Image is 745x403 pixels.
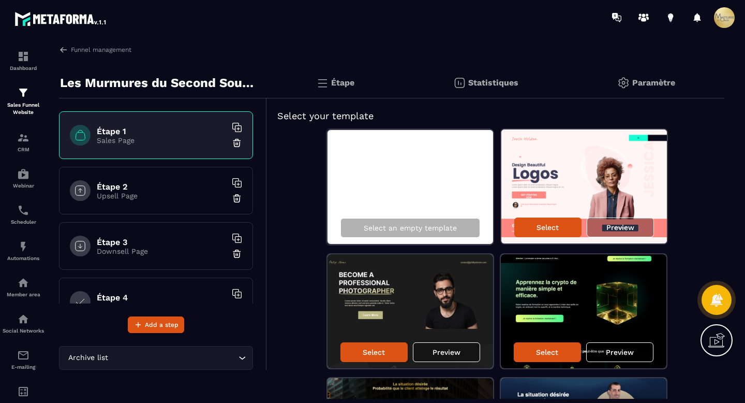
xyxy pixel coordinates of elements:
[17,277,29,289] img: automations
[17,168,29,180] img: automations
[3,124,44,160] a: formationformationCRM
[3,328,44,334] p: Social Networks
[316,77,329,89] img: bars.0d591741.svg
[97,182,226,192] h6: Étape 2
[3,102,44,116] p: Sales Funnel Website
[3,65,44,71] p: Dashboard
[501,254,666,368] img: image
[17,385,29,398] img: accountant
[17,313,29,325] img: social-network
[617,77,630,89] img: setting-gr.5f69749f.svg
[97,192,226,200] p: Upsell Page
[97,293,226,303] h6: Étape 4
[277,109,714,123] h5: Select your template
[60,73,259,93] p: Les Murmures du Second Souffle
[66,352,110,364] span: Archive list
[501,129,667,243] img: image
[97,126,226,136] h6: Étape 1
[232,138,242,148] img: trash
[17,132,29,144] img: formation
[3,42,44,79] a: formationformationDashboard
[327,254,493,368] img: image
[3,183,44,189] p: Webinar
[59,45,131,54] a: Funnel management
[232,193,242,204] img: trash
[59,346,253,370] div: Search for option
[537,223,559,232] p: Select
[433,348,460,356] p: Preview
[536,348,558,356] p: Select
[3,364,44,370] p: E-mailing
[3,79,44,124] a: formationformationSales Funnel Website
[14,9,108,28] img: logo
[468,78,518,88] p: Statistiques
[3,269,44,305] a: automationsautomationsMember area
[3,255,44,261] p: Automations
[3,341,44,378] a: emailemailE-mailing
[3,196,44,233] a: schedulerschedulerScheduler
[17,87,29,99] img: formation
[110,352,236,364] input: Search for option
[97,303,226,311] p: Purchase Thank You
[17,50,29,63] img: formation
[3,233,44,269] a: automationsautomationsAutomations
[3,292,44,297] p: Member area
[97,136,226,145] p: Sales Page
[606,223,634,232] p: Preview
[97,247,226,255] p: Downsell Page
[17,204,29,217] img: scheduler
[363,348,385,356] p: Select
[3,305,44,341] a: social-networksocial-networkSocial Networks
[3,147,44,152] p: CRM
[232,249,242,259] img: trash
[17,349,29,362] img: email
[128,316,184,333] button: Add a step
[606,348,634,356] p: Preview
[59,45,68,54] img: arrow
[632,78,675,88] p: Paramètre
[331,78,354,88] p: Étape
[364,224,457,232] p: Select an empty template
[17,240,29,253] img: automations
[3,219,44,225] p: Scheduler
[3,160,44,196] a: automationsautomationsWebinar
[97,237,226,247] h6: Étape 3
[453,77,466,89] img: stats.20deebd0.svg
[145,320,178,330] span: Add a step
